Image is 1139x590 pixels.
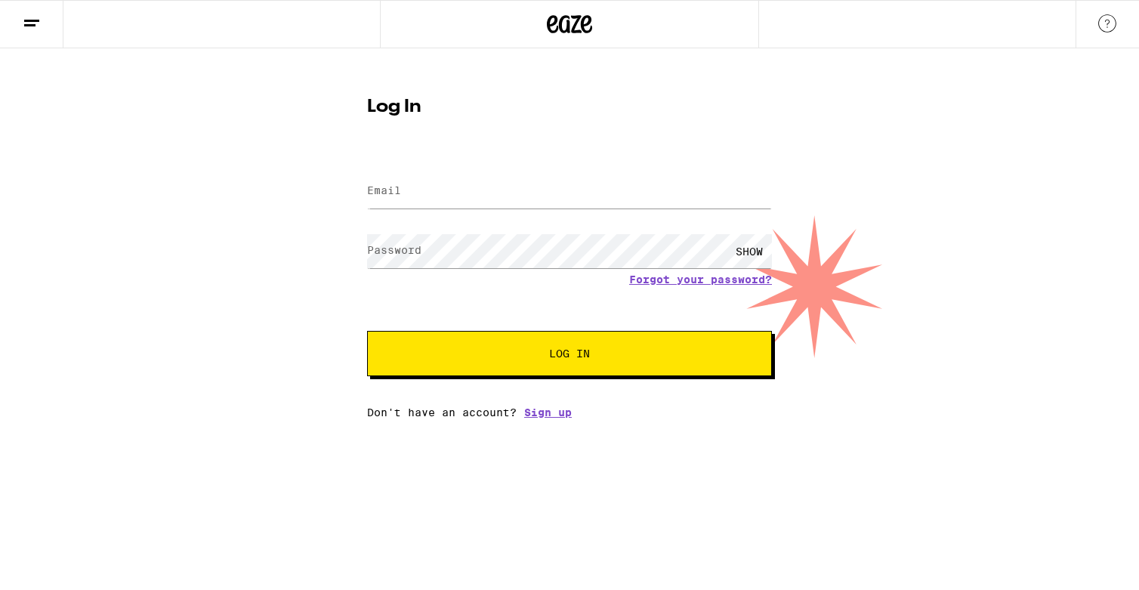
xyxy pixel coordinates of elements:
[367,184,401,196] label: Email
[367,175,772,209] input: Email
[367,406,772,419] div: Don't have an account?
[367,331,772,376] button: Log In
[727,234,772,268] div: SHOW
[367,244,421,256] label: Password
[524,406,572,419] a: Sign up
[549,348,590,359] span: Log In
[629,273,772,286] a: Forgot your password?
[367,98,772,116] h1: Log In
